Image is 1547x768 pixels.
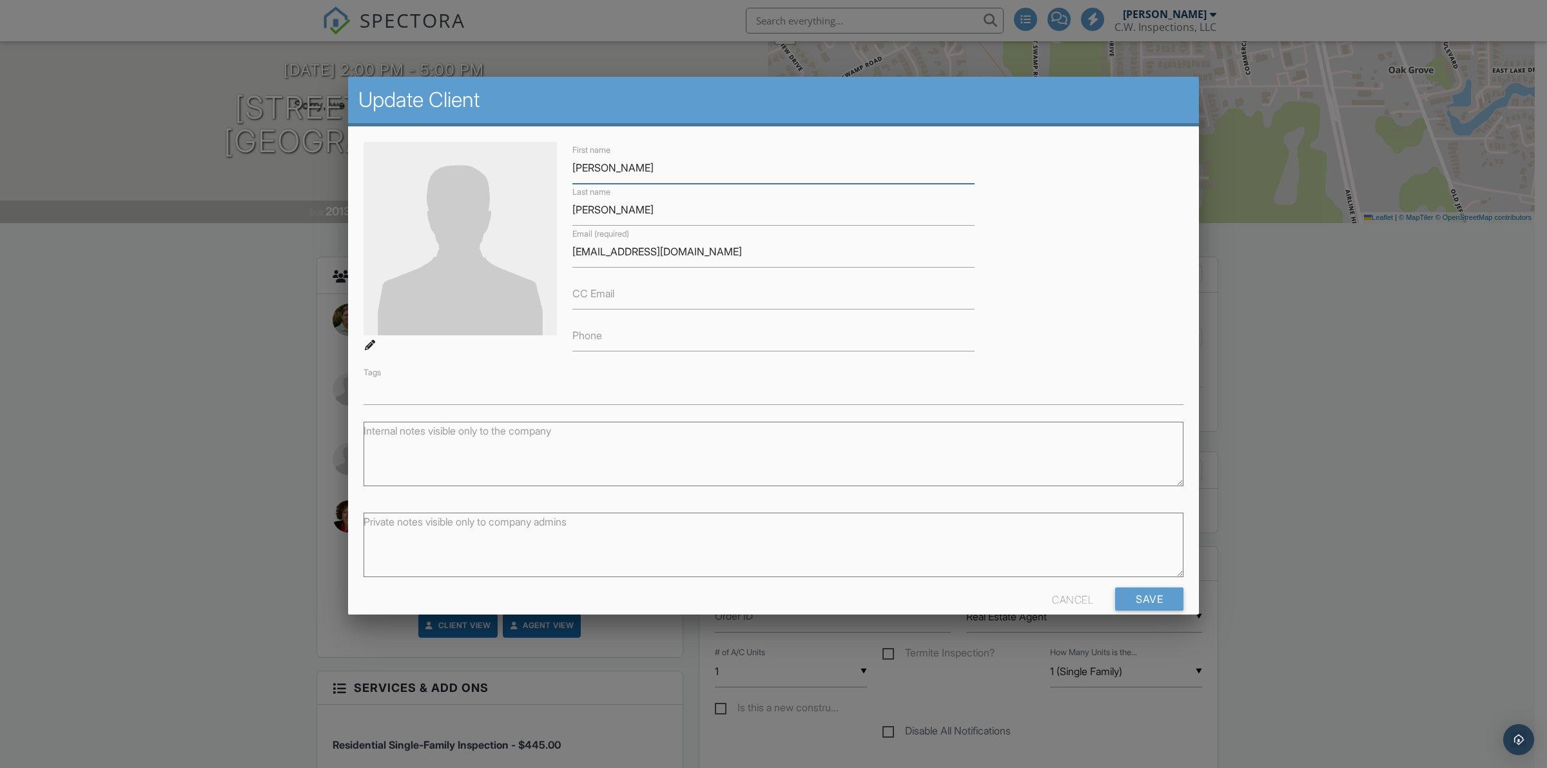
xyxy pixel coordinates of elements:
[572,328,602,342] label: Phone
[364,142,557,335] img: default-user-f0147aede5fd5fa78ca7ade42f37bd4542148d508eef1c3d3ea960f66861d68b.jpg
[572,186,610,198] label: Last name
[572,286,614,300] label: CC Email
[572,144,610,156] label: First name
[572,228,629,240] label: Email (required)
[364,515,567,529] label: Private notes visible only to company admins
[1503,724,1534,755] div: Open Intercom Messenger
[364,368,381,377] label: Tags
[358,87,1189,113] h2: Update Client
[364,424,551,438] label: Internal notes visible only to the company
[1115,587,1183,611] input: Save
[1052,587,1093,611] div: Cancel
